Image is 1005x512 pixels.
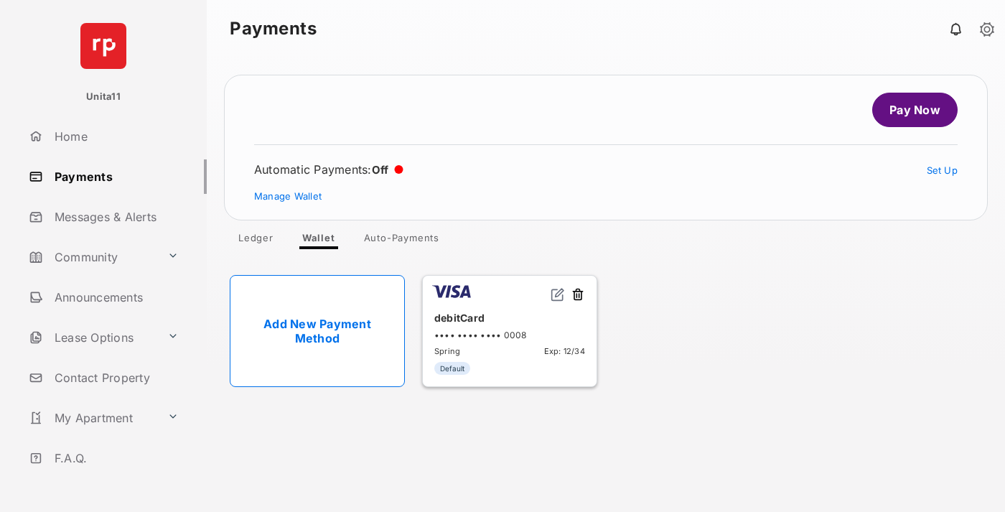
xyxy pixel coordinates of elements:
div: •••• •••• •••• 0008 [434,330,585,340]
a: Manage Wallet [254,190,322,202]
a: Payments [23,159,207,194]
a: Community [23,240,162,274]
img: svg+xml;base64,PHN2ZyB4bWxucz0iaHR0cDovL3d3dy53My5vcmcvMjAwMC9zdmciIHdpZHRoPSI2NCIgaGVpZ2h0PSI2NC... [80,23,126,69]
a: Messages & Alerts [23,200,207,234]
a: Home [23,119,207,154]
span: Exp: 12/34 [544,346,585,356]
a: Wallet [291,232,347,249]
a: Lease Options [23,320,162,355]
span: Spring [434,346,461,356]
span: Off [372,163,389,177]
img: svg+xml;base64,PHN2ZyB2aWV3Qm94PSIwIDAgMjQgMjQiIHdpZHRoPSIxNiIgaGVpZ2h0PSIxNiIgZmlsbD0ibm9uZSIgeG... [551,287,565,302]
strong: Payments [230,20,317,37]
a: Contact Property [23,360,207,395]
a: Set Up [927,164,958,176]
p: Unita11 [86,90,121,104]
div: Automatic Payments : [254,162,403,177]
a: My Apartment [23,401,162,435]
a: Ledger [227,232,285,249]
a: F.A.Q. [23,441,207,475]
div: debitCard [434,306,585,330]
a: Auto-Payments [352,232,451,249]
a: Announcements [23,280,207,315]
a: Add New Payment Method [230,275,405,387]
